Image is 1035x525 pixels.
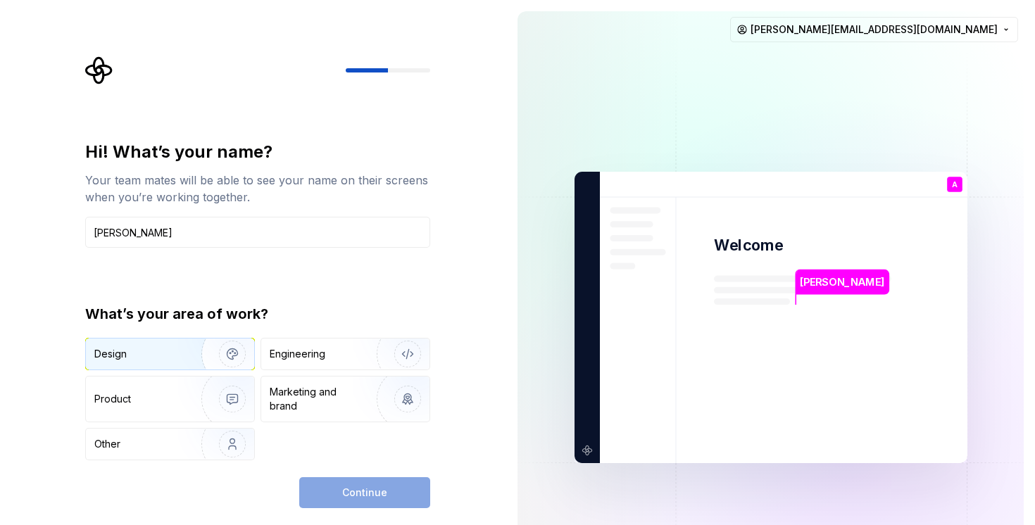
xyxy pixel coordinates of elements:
[94,347,127,361] div: Design
[94,392,131,406] div: Product
[751,23,998,37] span: [PERSON_NAME][EMAIL_ADDRESS][DOMAIN_NAME]
[85,304,430,324] div: What’s your area of work?
[85,56,113,84] svg: Supernova Logo
[85,172,430,205] div: Your team mates will be able to see your name on their screens when you’re working together.
[800,274,884,290] p: [PERSON_NAME]
[714,235,783,255] p: Welcome
[951,181,957,189] p: A
[85,141,430,163] div: Hi! What’s your name?
[270,385,365,413] div: Marketing and brand
[270,347,325,361] div: Engineering
[94,437,120,451] div: Other
[85,217,430,248] input: Han Solo
[730,17,1018,42] button: [PERSON_NAME][EMAIL_ADDRESS][DOMAIN_NAME]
